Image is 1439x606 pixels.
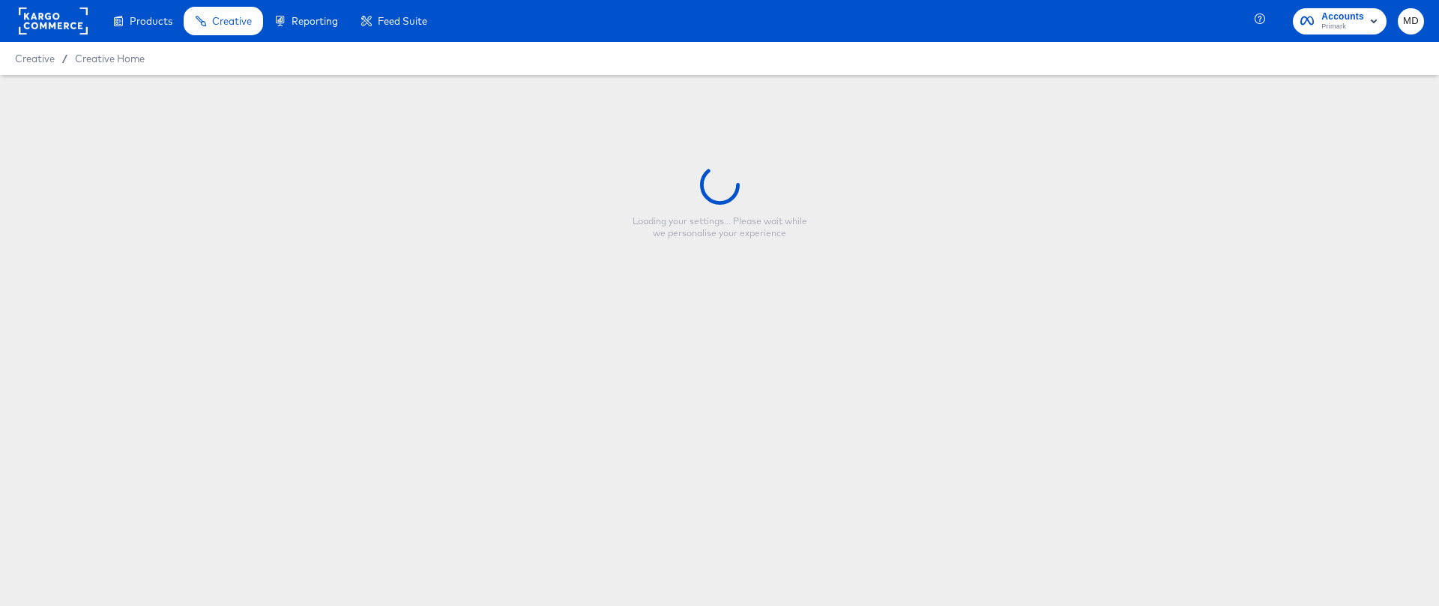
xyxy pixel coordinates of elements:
span: MD [1404,13,1418,30]
span: Primark [1321,21,1364,33]
span: / [55,52,75,64]
a: Creative Home [75,52,145,64]
button: AccountsPrimark [1293,8,1387,34]
button: MD [1398,8,1424,34]
span: Reporting [292,15,338,27]
span: Products [130,15,172,27]
span: Feed Suite [378,15,427,27]
span: Creative [212,15,252,27]
span: Accounts [1321,9,1364,25]
span: Creative [15,52,55,64]
div: Loading your settings... Please wait while we personalise your experience [626,215,813,239]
